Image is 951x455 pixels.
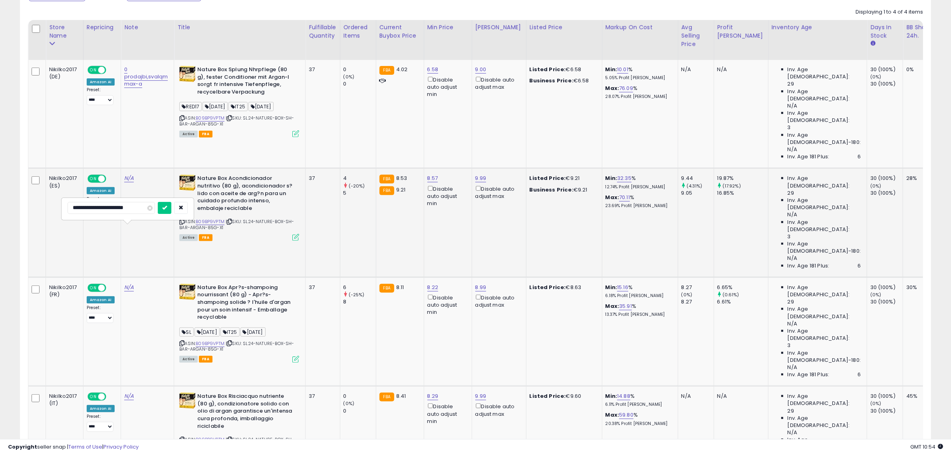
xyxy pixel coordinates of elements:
[197,175,294,214] b: Nature Box Acondicionador nutritivo (80 g), acondicionador s?lido con aceite de arg?n para un cui...
[681,66,708,73] div: N/A
[717,284,768,291] div: 6.65%
[343,284,376,291] div: 6
[427,75,466,98] div: Disable auto adjust min
[788,66,861,80] span: Inv. Age [DEMOGRAPHIC_DATA]:
[788,219,861,233] span: Inv. Age [DEMOGRAPHIC_DATA]:
[788,211,797,218] span: N/A
[717,393,762,400] div: N/A
[530,392,566,400] b: Listed Price:
[856,8,923,16] div: Displaying 1 to 4 of 4 items
[343,80,376,88] div: 0
[196,340,224,347] a: B09BP9VPTM
[349,291,365,298] small: (-25%)
[870,23,899,40] div: Days In Stock
[681,291,693,298] small: (0%)
[858,262,861,269] span: 6
[349,183,365,189] small: (-20%)
[788,371,830,378] span: Inv. Age 181 Plus:
[105,176,117,182] span: OFF
[681,393,708,400] div: N/A
[606,23,675,32] div: Markup on Cost
[788,153,830,160] span: Inv. Age 181 Plus:
[49,284,77,298] div: Nikilko2017 (FR)
[681,23,711,48] div: Avg Selling Price
[309,175,334,182] div: 37
[309,284,334,291] div: 37
[788,102,797,110] span: N/A
[906,284,933,291] div: 30%
[396,66,408,73] span: 4.02
[343,74,355,80] small: (0%)
[606,411,672,426] div: %
[906,66,933,73] div: 0%
[530,283,566,291] b: Listed Price:
[343,393,376,400] div: 0
[619,84,633,92] a: 76.09
[906,393,933,400] div: 45%
[427,66,439,74] a: 6.58
[427,402,466,425] div: Disable auto adjust min
[717,190,768,197] div: 16.85%
[870,400,882,407] small: (0%)
[87,305,115,323] div: Preset:
[606,85,672,100] div: %
[87,414,115,432] div: Preset:
[606,293,672,299] p: 6.18% Profit [PERSON_NAME]
[49,23,80,40] div: Store Name
[179,66,299,136] div: ASIN:
[788,197,861,211] span: Inv. Age [DEMOGRAPHIC_DATA]:
[179,234,198,241] span: All listings currently available for purchase on Amazon
[379,284,394,293] small: FBA
[343,407,376,415] div: 0
[396,186,406,194] span: 9.21
[343,298,376,305] div: 8
[309,66,334,73] div: 37
[717,23,765,40] div: Profit [PERSON_NAME]
[179,340,294,352] span: | SKU: SL24-NATURE-BOX-SH-BAR-ARGAN-85G-X1
[343,23,373,40] div: Ordered Items
[910,443,943,451] span: 2025-09-17 10:54 GMT
[530,66,566,73] b: Listed Price:
[379,175,394,184] small: FBA
[788,305,861,320] span: Inv. Age [DEMOGRAPHIC_DATA]:
[606,84,619,92] b: Max:
[197,66,294,98] b: Nature Box Splung Nhrpflege (80 g), fester Conditioner mit Argan-l sorgt fr intensive Tiefenpfleg...
[788,436,861,451] span: Inv. Age [DEMOGRAPHIC_DATA]:
[199,234,212,241] span: FBA
[870,393,903,400] div: 30 (100%)
[343,190,376,197] div: 5
[228,102,248,111] span: IT25
[87,405,115,412] div: Amazon AI
[475,293,520,309] div: Disable auto adjust max
[870,66,903,73] div: 30 (100%)
[179,284,195,300] img: 51z1yqQNIRL._SL40_.jpg
[870,291,882,298] small: (0%)
[309,23,336,40] div: Fulfillable Quantity
[103,443,139,451] a: Privacy Policy
[475,392,486,400] a: 9.99
[788,262,830,269] span: Inv. Age 181 Plus:
[606,174,617,182] b: Min:
[617,283,628,291] a: 15.16
[396,283,404,291] span: 8.11
[195,327,220,337] span: [DATE]
[717,298,768,305] div: 6.61%
[617,66,628,74] a: 10.01
[687,183,703,189] small: (4.31%)
[88,393,98,400] span: ON
[530,175,596,182] div: €9.21
[530,186,596,194] div: €9.21
[475,75,520,91] div: Disable auto adjust max
[196,115,224,122] a: B09BP9VPTM
[606,302,619,310] b: Max:
[179,66,195,82] img: 51z1yqQNIRL._SL40_.jpg
[88,176,98,182] span: ON
[49,66,77,80] div: Nikilko2017 (DE)
[606,303,672,317] div: %
[788,349,861,364] span: Inv. Age [DEMOGRAPHIC_DATA]-180:
[179,218,294,230] span: | SKU: SL24-NATURE-BOX-SH-BAR-ARGAN-85G-X1
[788,240,861,255] span: Inv. Age [DEMOGRAPHIC_DATA]-180:
[681,284,714,291] div: 8.27
[606,284,672,299] div: %
[906,23,935,40] div: BB Share 24h.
